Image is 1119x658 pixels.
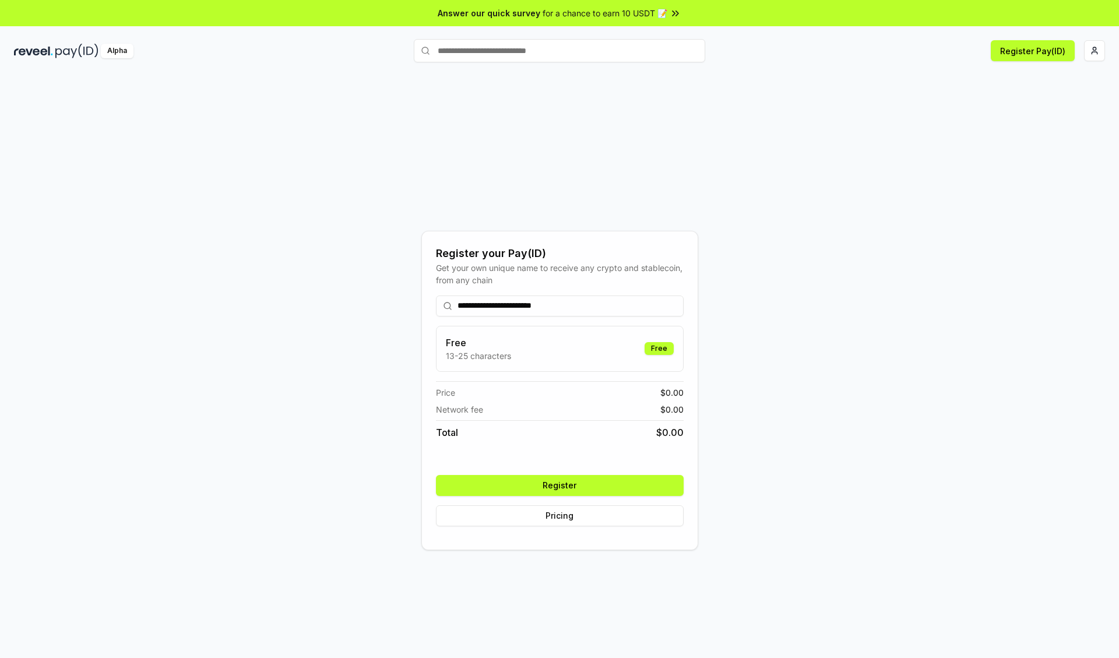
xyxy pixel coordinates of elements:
[436,262,684,286] div: Get your own unique name to receive any crypto and stablecoin, from any chain
[55,44,98,58] img: pay_id
[446,336,511,350] h3: Free
[660,403,684,416] span: $ 0.00
[436,245,684,262] div: Register your Pay(ID)
[446,350,511,362] p: 13-25 characters
[436,403,483,416] span: Network fee
[660,386,684,399] span: $ 0.00
[438,7,540,19] span: Answer our quick survey
[436,505,684,526] button: Pricing
[14,44,53,58] img: reveel_dark
[543,7,667,19] span: for a chance to earn 10 USDT 📝
[436,475,684,496] button: Register
[656,425,684,439] span: $ 0.00
[101,44,133,58] div: Alpha
[436,425,458,439] span: Total
[645,342,674,355] div: Free
[436,386,455,399] span: Price
[991,40,1075,61] button: Register Pay(ID)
